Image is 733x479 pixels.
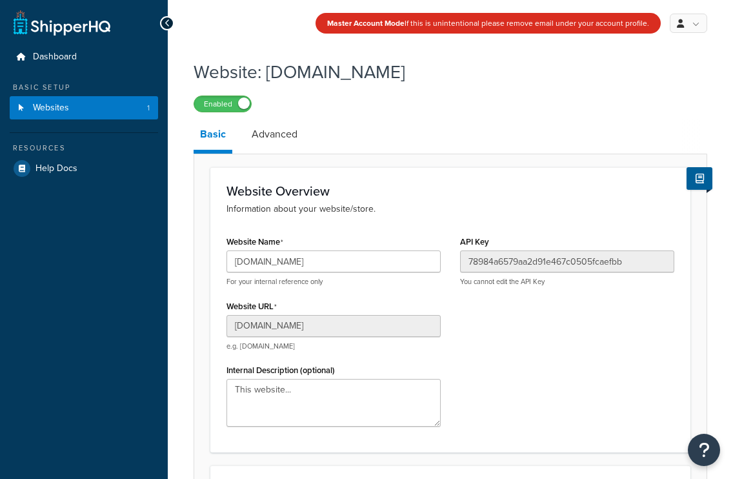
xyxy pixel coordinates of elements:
a: Help Docs [10,157,158,180]
h1: Website: [DOMAIN_NAME] [194,59,691,85]
div: If this is unintentional please remove email under your account profile. [316,13,661,34]
button: Open Resource Center [688,434,720,466]
p: For your internal reference only [226,277,441,287]
span: Help Docs [35,163,77,174]
input: XDL713J089NBV22 [460,250,674,272]
span: Dashboard [33,52,77,63]
div: Resources [10,143,158,154]
label: Website URL [226,301,277,312]
div: Basic Setup [10,82,158,93]
button: Show Help Docs [687,167,712,190]
li: Websites [10,96,158,120]
textarea: This website... [226,379,441,427]
span: 1 [147,103,150,114]
h3: Website Overview [226,184,674,198]
a: Dashboard [10,45,158,69]
a: Advanced [245,119,304,150]
label: API Key [460,237,489,247]
p: Information about your website/store. [226,202,674,216]
a: Websites1 [10,96,158,120]
label: Internal Description (optional) [226,365,335,375]
a: Basic [194,119,232,154]
label: Website Name [226,237,283,247]
strong: Master Account Mode [327,17,405,29]
p: You cannot edit the API Key [460,277,674,287]
p: e.g. [DOMAIN_NAME] [226,341,441,351]
label: Enabled [194,96,251,112]
span: Websites [33,103,69,114]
